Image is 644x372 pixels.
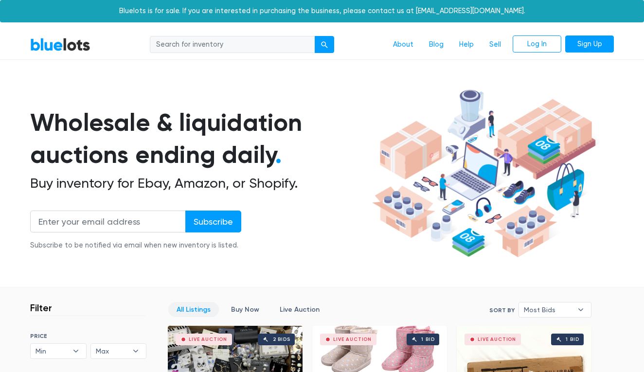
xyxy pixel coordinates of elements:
div: 1 bid [421,337,434,342]
h6: PRICE [30,333,146,339]
h2: Buy inventory for Ebay, Amazon, or Shopify. [30,175,369,192]
label: Sort By [489,306,515,315]
a: About [385,35,421,54]
h1: Wholesale & liquidation auctions ending daily [30,106,369,171]
a: Blog [421,35,451,54]
a: Help [451,35,482,54]
img: hero-ee84e7d0318cb26816c560f6b4441b76977f77a177738b4e94f68c95b2b83dbb.png [369,85,599,262]
input: Enter your email address [30,211,186,232]
b: ▾ [571,302,591,317]
a: All Listings [168,302,219,317]
b: ▾ [125,344,146,358]
div: 1 bid [566,337,579,342]
span: Most Bids [524,302,572,317]
div: Live Auction [189,337,227,342]
input: Search for inventory [150,36,315,53]
a: Sign Up [565,35,614,53]
a: BlueLots [30,37,90,52]
a: Log In [513,35,561,53]
a: Buy Now [223,302,268,317]
div: Live Auction [478,337,516,342]
span: . [275,140,282,169]
h3: Filter [30,302,52,314]
div: Subscribe to be notified via email when new inventory is listed. [30,240,241,251]
span: Max [96,344,128,358]
a: Live Auction [271,302,328,317]
div: Live Auction [333,337,372,342]
div: 2 bids [273,337,290,342]
input: Subscribe [185,211,241,232]
a: Sell [482,35,509,54]
b: ▾ [66,344,86,358]
span: Min [36,344,68,358]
